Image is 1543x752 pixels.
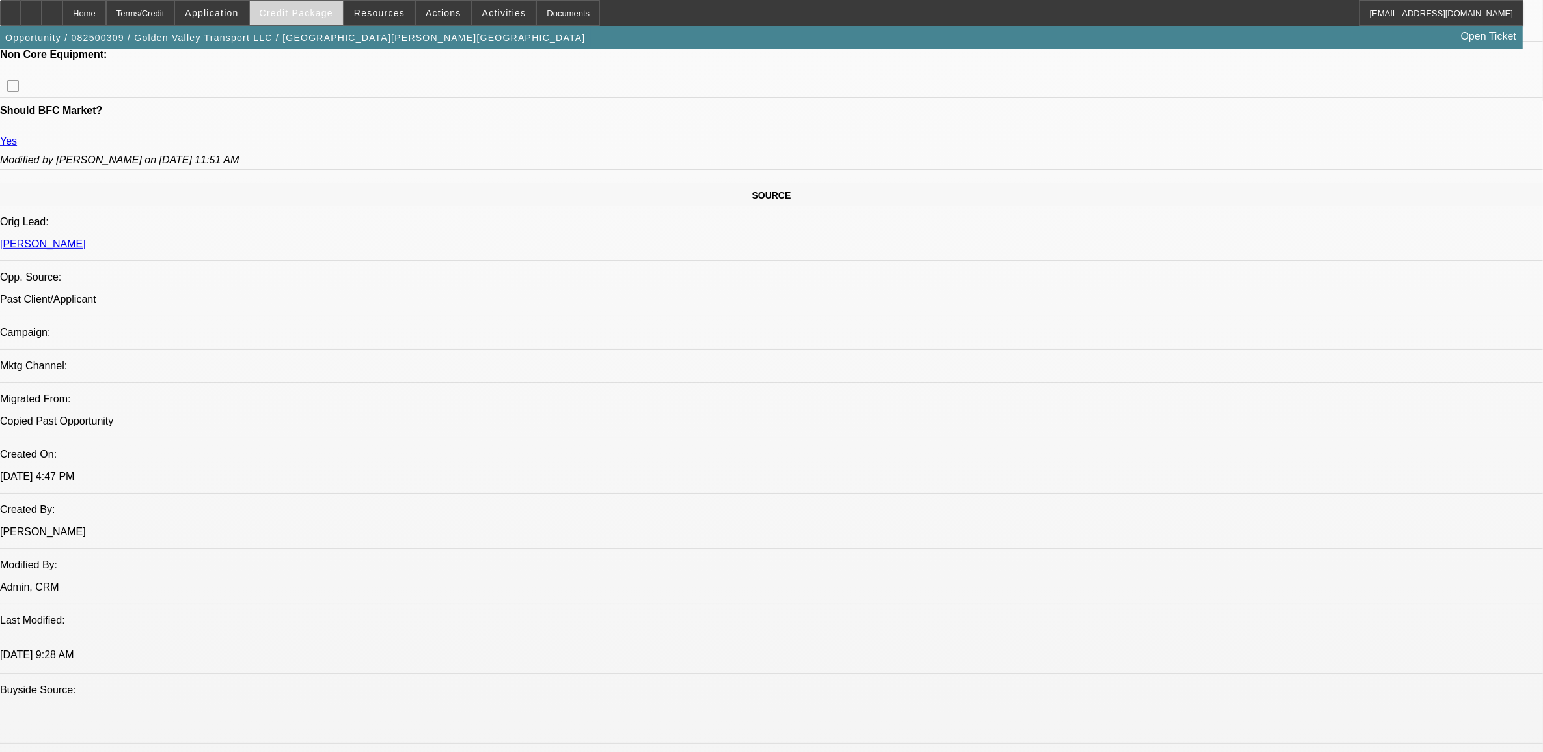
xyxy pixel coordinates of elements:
[416,1,471,25] button: Actions
[1456,25,1522,48] a: Open Ticket
[344,1,415,25] button: Resources
[185,8,238,18] span: Application
[175,1,248,25] button: Application
[752,190,791,201] span: SOURCE
[250,1,343,25] button: Credit Package
[472,1,536,25] button: Activities
[354,8,405,18] span: Resources
[260,8,333,18] span: Credit Package
[5,33,586,43] span: Opportunity / 082500309 / Golden Valley Transport LLC / [GEOGRAPHIC_DATA][PERSON_NAME][GEOGRAPHIC...
[482,8,526,18] span: Activities
[426,8,461,18] span: Actions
